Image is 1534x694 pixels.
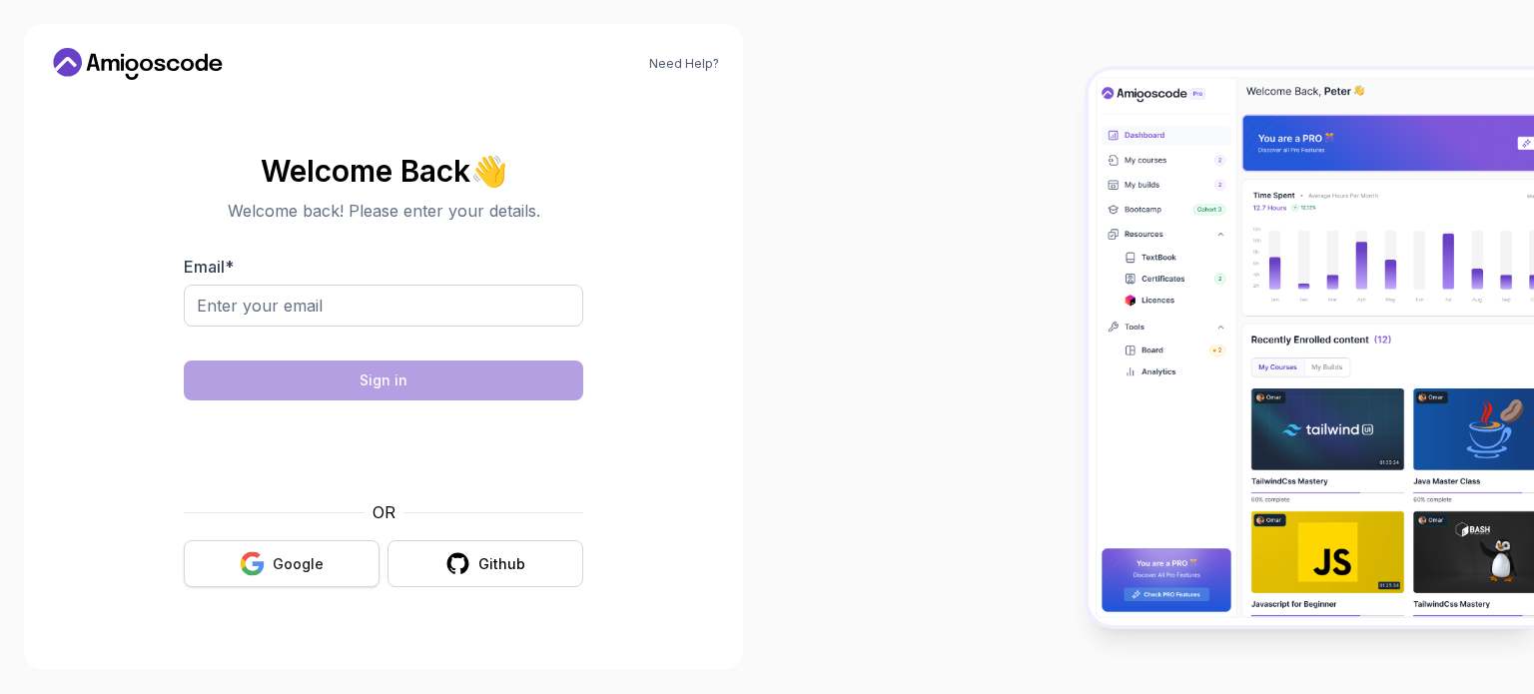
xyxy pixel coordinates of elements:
[184,285,583,327] input: Enter your email
[48,48,228,80] a: Home link
[184,155,583,187] h2: Welcome Back
[184,360,583,400] button: Sign in
[470,155,507,187] span: 👋
[373,500,395,524] p: OR
[387,540,583,587] button: Github
[649,56,719,72] a: Need Help?
[184,540,380,587] button: Google
[184,199,583,223] p: Welcome back! Please enter your details.
[1089,70,1534,625] img: Amigoscode Dashboard
[478,554,525,574] div: Github
[360,370,407,390] div: Sign in
[273,554,324,574] div: Google
[233,412,534,488] iframe: Widget containing checkbox for hCaptcha security challenge
[184,257,234,277] label: Email *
